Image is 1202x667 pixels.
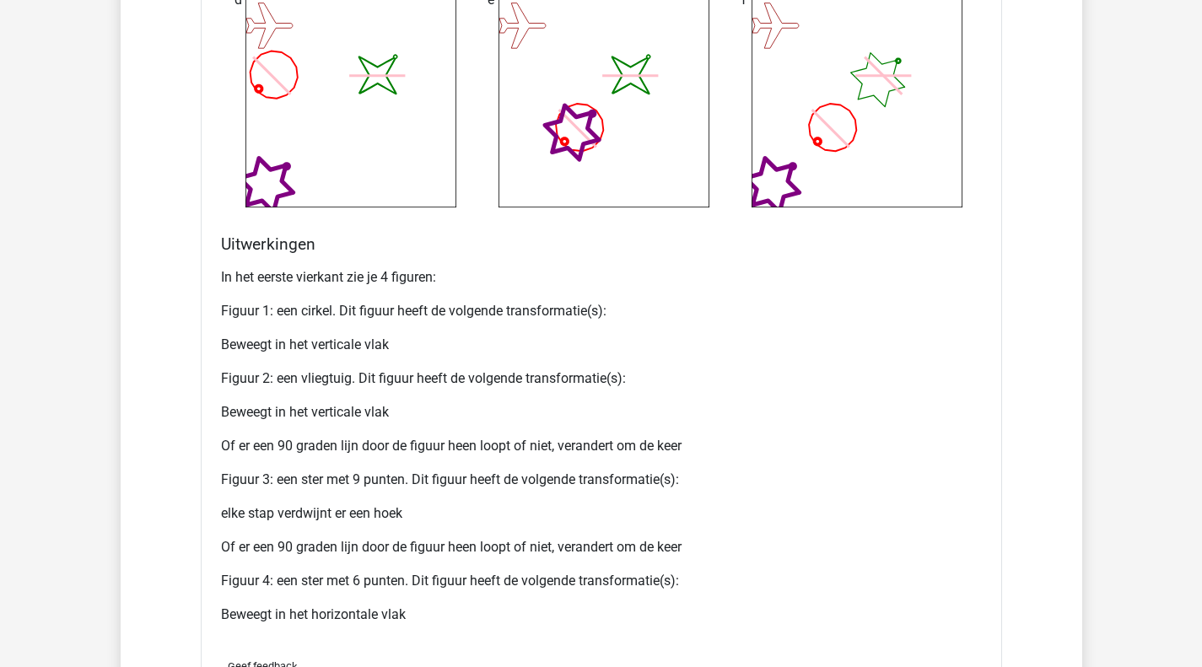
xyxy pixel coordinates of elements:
[221,368,982,389] p: Figuur 2: een vliegtuig. Dit figuur heeft de volgende transformatie(s):
[221,537,982,557] p: Of er een 90 graden lijn door de figuur heen loopt of niet, verandert om de keer
[221,503,982,524] p: elke stap verdwijnt er een hoek
[221,234,982,254] h4: Uitwerkingen
[221,436,982,456] p: Of er een 90 graden lijn door de figuur heen loopt of niet, verandert om de keer
[221,301,982,321] p: Figuur 1: een cirkel. Dit figuur heeft de volgende transformatie(s):
[221,335,982,355] p: Beweegt in het verticale vlak
[221,402,982,422] p: Beweegt in het verticale vlak
[221,470,982,490] p: Figuur 3: een ster met 9 punten. Dit figuur heeft de volgende transformatie(s):
[221,571,982,591] p: Figuur 4: een ster met 6 punten. Dit figuur heeft de volgende transformatie(s):
[221,605,982,625] p: Beweegt in het horizontale vlak
[221,267,982,288] p: In het eerste vierkant zie je 4 figuren:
